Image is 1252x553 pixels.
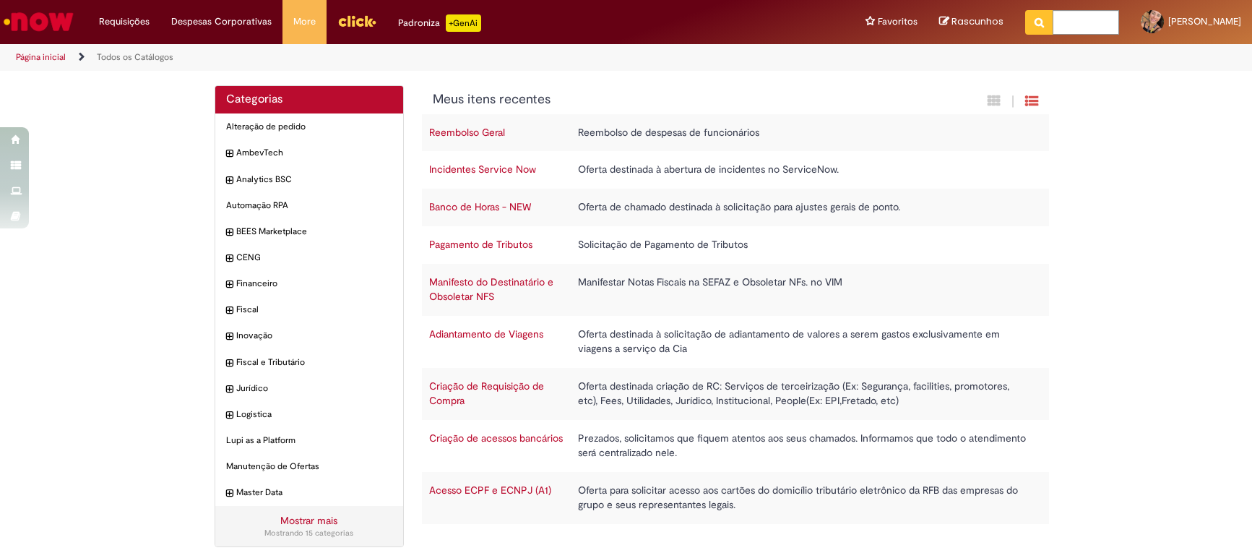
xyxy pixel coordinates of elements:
td: Oferta destinada à abertura de incidentes no ServiceNow. [571,151,1035,189]
span: Inovação [236,330,393,342]
div: expandir categoria Fiscal Fiscal [215,296,404,323]
span: Fiscal [236,304,393,316]
a: Reembolso Geral [429,126,505,139]
span: Rascunhos [951,14,1003,28]
span: CENG [236,252,393,264]
span: Automação RPA [226,200,393,212]
span: Despesas Corporativas [171,14,272,29]
tr: Reembolso Geral Reembolso de despesas de funcionários [422,114,1049,152]
i: expandir categoria CENG [226,252,233,266]
i: expandir categoria AmbevTech [226,147,233,161]
ul: Categorias [215,113,404,506]
div: expandir categoria Fiscal e Tributário Fiscal e Tributário [215,349,404,376]
a: Página inicial [16,51,66,63]
td: Oferta destinada criação de RC: Serviços de terceirização (Ex: Segurança, facilities, promotores,... [571,368,1035,420]
div: expandir categoria Inovação Inovação [215,322,404,349]
span: Requisições [99,14,150,29]
span: BEES Marketplace [236,226,393,238]
tr: Pagamento de Tributos Solicitação de Pagamento de Tributos [422,226,1049,264]
div: expandir categoria Financeiro Financeiro [215,270,404,297]
div: expandir categoria Master Data Master Data [215,479,404,506]
ul: Trilhas de página [11,44,824,71]
span: Favoritos [878,14,918,29]
span: Lupi as a Platform [226,434,393,447]
div: Lupi as a Platform [215,427,404,454]
span: Master Data [236,486,393,499]
td: Oferta de chamado destinada à solicitação para ajustes gerais de ponto. [571,189,1035,226]
tr: Incidentes Service Now Oferta destinada à abertura de incidentes no ServiceNow. [422,151,1049,189]
img: click_logo_yellow_360x200.png [337,10,376,32]
a: Manifesto do Destinatário e Obsoletar NFS [429,275,553,303]
div: expandir categoria BEES Marketplace BEES Marketplace [215,218,404,245]
span: Financeiro [236,278,393,290]
img: ServiceNow [1,7,76,36]
div: Alteração de pedido [215,113,404,140]
i: expandir categoria Analytics BSC [226,173,233,188]
tr: Banco de Horas - NEW Oferta de chamado destinada à solicitação para ajustes gerais de ponto. [422,189,1049,226]
span: [PERSON_NAME] [1168,15,1241,27]
span: AmbevTech [236,147,393,159]
div: expandir categoria Analytics BSC Analytics BSC [215,166,404,193]
span: Logistica [236,408,393,421]
span: Alteração de pedido [226,121,393,133]
span: Analytics BSC [236,173,393,186]
a: Criação de acessos bancários [429,432,563,445]
a: Todos os Catálogos [97,51,173,63]
a: Criação de Requisição de Compra [429,380,544,407]
i: expandir categoria Inovação [226,330,233,344]
i: Exibição em cartão [988,94,1001,108]
i: Exibição de grade [1025,94,1038,108]
a: Pagamento de Tributos [429,238,532,251]
h2: Categorias [226,93,393,106]
i: expandir categoria Fiscal [226,304,233,318]
tr: Acesso ECPF e ECNPJ (A1) Oferta para solicitar acesso aos cartões do domicílio tributário eletrôn... [422,472,1049,524]
i: expandir categoria Jurídico [226,382,233,397]
i: expandir categoria Master Data [226,486,233,501]
a: Banco de Horas - NEW [429,200,531,213]
a: Incidentes Service Now [429,163,536,176]
div: Manutenção de Ofertas [215,453,404,480]
div: expandir categoria Jurídico Jurídico [215,375,404,402]
a: Adiantamento de Viagens [429,327,543,340]
p: +GenAi [446,14,481,32]
a: Acesso ECPF e ECNPJ (A1) [429,484,551,497]
span: | [1011,93,1014,110]
tr: Criação de acessos bancários Prezados, solicitamos que fiquem atentos aos seus chamados. Informam... [422,420,1049,472]
a: Mostrar mais [280,514,337,527]
span: Jurídico [236,382,393,395]
span: Manutenção de Ofertas [226,460,393,473]
div: expandir categoria AmbevTech AmbevTech [215,140,404,166]
td: Oferta destinada à solicitação de adiantamento de valores a serem gastos exclusivamente em viagen... [571,316,1035,368]
td: Reembolso de despesas de funcionários [571,114,1035,152]
td: Manifestar Notas Fiscais na SEFAZ e Obsoletar NFs. no VIM [571,264,1035,316]
h1: {"description":"","title":"Meus itens recentes"} Categoria [433,93,881,107]
td: Prezados, solicitamos que fiquem atentos aos seus chamados. Informamos que todo o atendimento ser... [571,420,1035,472]
tr: Criação de Requisição de Compra Oferta destinada criação de RC: Serviços de terceirização (Ex: Se... [422,368,1049,420]
div: Automação RPA [215,192,404,219]
td: Solicitação de Pagamento de Tributos [571,226,1035,264]
div: Padroniza [398,14,481,32]
tr: Manifesto do Destinatário e Obsoletar NFS Manifestar Notas Fiscais na SEFAZ e Obsoletar NFs. no VIM [422,264,1049,316]
button: Pesquisar [1025,10,1053,35]
i: expandir categoria BEES Marketplace [226,226,233,240]
div: expandir categoria Logistica Logistica [215,401,404,428]
td: Oferta para solicitar acesso aos cartões do domicílio tributário eletrônico da RFB das empresas d... [571,472,1035,524]
i: expandir categoria Fiscal e Tributário [226,356,233,371]
span: Fiscal e Tributário [236,356,393,369]
i: expandir categoria Financeiro [226,278,233,292]
div: Mostrando 15 categorias [226,528,393,539]
i: expandir categoria Logistica [226,408,233,423]
span: More [293,14,316,29]
div: expandir categoria CENG CENG [215,244,404,271]
tr: Adiantamento de Viagens Oferta destinada à solicitação de adiantamento de valores a serem gastos ... [422,316,1049,368]
a: Rascunhos [939,15,1003,29]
